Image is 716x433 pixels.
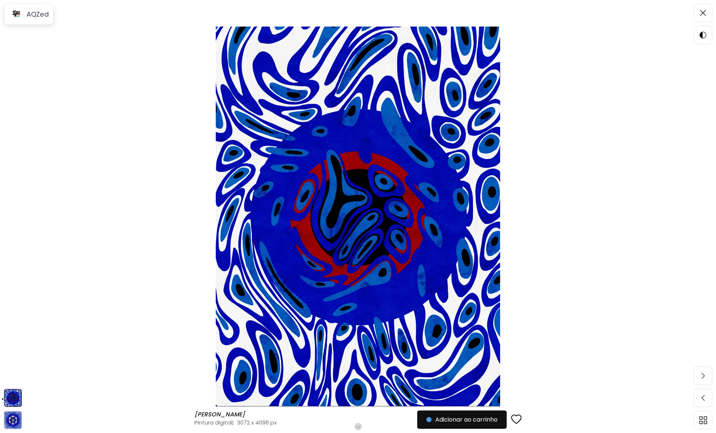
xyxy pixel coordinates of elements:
h4: Pintura digital | 3072 x 4096 px [194,419,442,426]
button: Adicionar ao carrinho [417,411,507,429]
h6: AQZed [27,10,49,19]
div: animation [7,414,19,426]
button: favorites [507,410,526,430]
span: Adicionar ao carrinho [426,415,498,424]
h6: [PERSON_NAME] [194,411,247,418]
